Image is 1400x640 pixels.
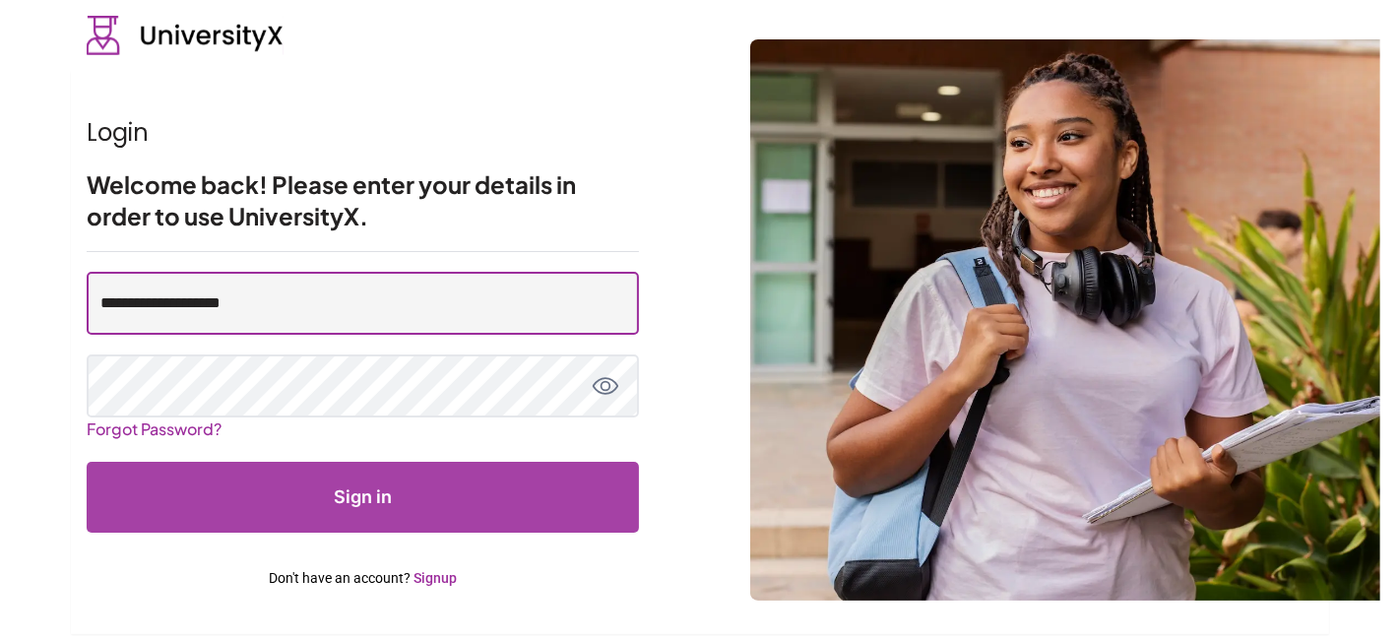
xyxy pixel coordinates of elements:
img: UniversityX logo [87,16,284,55]
img: login background [750,39,1380,601]
h1: Login [87,117,639,149]
a: Forgot Password? [87,411,222,447]
h2: Welcome back! Please enter your details in order to use UniversityX. [87,168,639,231]
button: toggle password view [592,372,619,400]
p: Don't have an account? [87,568,639,588]
button: Submit form [87,462,639,533]
a: Signup [414,570,457,586]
